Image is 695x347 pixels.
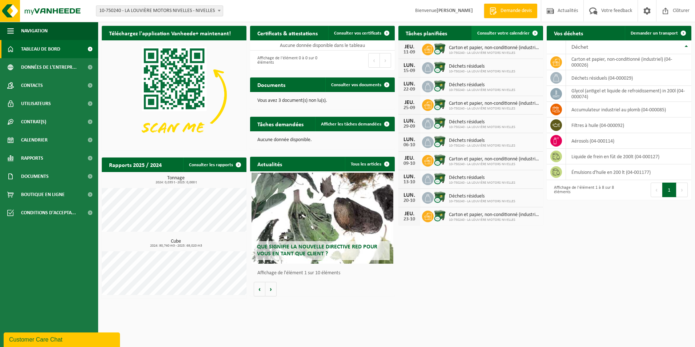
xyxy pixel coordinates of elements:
span: Données de l'entrepr... [21,58,77,76]
span: Tableau de bord [21,40,60,58]
span: Carton et papier, non-conditionné (industriel) [449,212,539,218]
span: 10-750240 - LA LOUVIÈRE MOTORS NIVELLES [449,218,539,222]
img: WB-1100-CU [434,80,446,92]
div: JEU. [402,100,417,105]
td: Aucune donnée disponible dans le tableau [250,40,395,51]
h2: Documents [250,77,293,92]
div: 20-10 [402,198,417,203]
span: Navigation [21,22,48,40]
div: LUN. [402,118,417,124]
strong: [PERSON_NAME] [437,8,473,13]
td: carton et papier, non-conditionné (industriel) (04-000026) [566,54,691,70]
div: 29-09 [402,124,417,129]
span: Utilisateurs [21,95,51,113]
div: LUN. [402,63,417,68]
p: Aucune donnée disponible. [257,137,387,143]
td: glycol (antigel et liquide de refroidissement) in 200l (04-000074) [566,86,691,102]
span: 10-750240 - LA LOUVIÈRE MOTORS NIVELLES [449,144,515,148]
span: Rapports [21,149,43,167]
span: 10-750240 - LA LOUVIÈRE MOTORS NIVELLES [449,181,515,185]
div: LUN. [402,174,417,180]
span: Déchets résiduels [449,64,515,69]
span: Boutique en ligne [21,186,65,204]
p: Affichage de l'élément 1 sur 10 éléments [257,271,391,276]
img: WB-1100-CU [434,154,446,166]
img: WB-1100-CU [434,135,446,148]
div: 25-09 [402,105,417,111]
button: 1 [662,183,676,197]
td: déchets résiduels (04-000029) [566,70,691,86]
span: Contacts [21,76,43,95]
button: Next [380,53,391,68]
span: Conditions d'accepta... [21,204,76,222]
span: 10-750240 - LA LOUVIÈRE MOTORS NIVELLES - NIVELLES [96,5,223,16]
span: Carton et papier, non-conditionné (industriel) [449,45,539,51]
span: Déchets résiduels [449,138,515,144]
button: Volgende [265,282,277,296]
a: Tous les articles [345,157,394,171]
span: 10-750240 - LA LOUVIÈRE MOTORS NIVELLES [449,107,539,111]
a: Que signifie la nouvelle directive RED pour vous en tant que client ? [252,173,393,264]
img: WB-1100-CU [434,172,446,185]
span: Déchet [571,44,588,50]
span: Déchets résiduels [449,119,515,125]
span: 10-750240 - LA LOUVIÈRE MOTORS NIVELLES [449,51,539,55]
span: Déchets résiduels [449,175,515,181]
a: Consulter vos documents [325,77,394,92]
h2: Vos déchets [547,26,590,40]
span: 10-750240 - LA LOUVIÈRE MOTORS NIVELLES - NIVELLES [96,6,223,16]
span: 2024: 90,740 m3 - 2025: 69,020 m3 [105,244,246,248]
a: Afficher les tâches demandées [315,117,394,131]
td: accumulateur industriel au plomb (04-000085) [566,102,691,117]
span: Déchets résiduels [449,194,515,199]
span: Carton et papier, non-conditionné (industriel) [449,156,539,162]
span: Consulter vos documents [331,83,381,87]
img: WB-1100-CU [434,210,446,222]
button: Vorige [254,282,265,296]
div: 11-09 [402,50,417,55]
span: Contrat(s) [21,113,46,131]
span: Déchets résiduels [449,82,515,88]
span: Demander un transport [631,31,678,36]
img: WB-1100-CU [434,191,446,203]
div: Affichage de l'élément 0 à 0 sur 0 éléments [254,52,319,68]
td: filtres à huile (04-000092) [566,117,691,133]
span: Consulter vos certificats [334,31,381,36]
div: 09-10 [402,161,417,166]
div: JEU. [402,211,417,217]
img: WB-1100-CU [434,117,446,129]
h2: Certificats & attestations [250,26,325,40]
img: Download de VHEPlus App [102,40,246,149]
span: 10-750240 - LA LOUVIÈRE MOTORS NIVELLES [449,162,539,167]
span: Documents [21,167,49,186]
button: Previous [368,53,380,68]
img: WB-1100-CU [434,98,446,111]
button: Next [676,183,688,197]
div: LUN. [402,81,417,87]
a: Consulter vos certificats [328,26,394,40]
span: Consulter votre calendrier [477,31,530,36]
span: 10-750240 - LA LOUVIÈRE MOTORS NIVELLES [449,125,515,129]
a: Demande devis [484,4,537,18]
div: LUN. [402,192,417,198]
span: Demande devis [499,7,534,15]
span: 10-750240 - LA LOUVIÈRE MOTORS NIVELLES [449,88,515,92]
h2: Actualités [250,157,289,171]
td: aérosols (04-000114) [566,133,691,149]
h2: Rapports 2025 / 2024 [102,157,169,172]
img: WB-1100-CU [434,61,446,73]
a: Demander un transport [625,26,691,40]
span: Calendrier [21,131,48,149]
div: 13-10 [402,180,417,185]
div: JEU. [402,155,417,161]
h3: Cube [105,239,246,248]
div: JEU. [402,44,417,50]
div: 06-10 [402,143,417,148]
span: Que signifie la nouvelle directive RED pour vous en tant que client ? [257,244,377,257]
span: 10-750240 - LA LOUVIÈRE MOTORS NIVELLES [449,199,515,204]
h3: Tonnage [105,176,246,184]
div: 15-09 [402,68,417,73]
iframe: chat widget [4,331,121,347]
td: liquide de frein en fût de 200lt (04-000127) [566,149,691,164]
